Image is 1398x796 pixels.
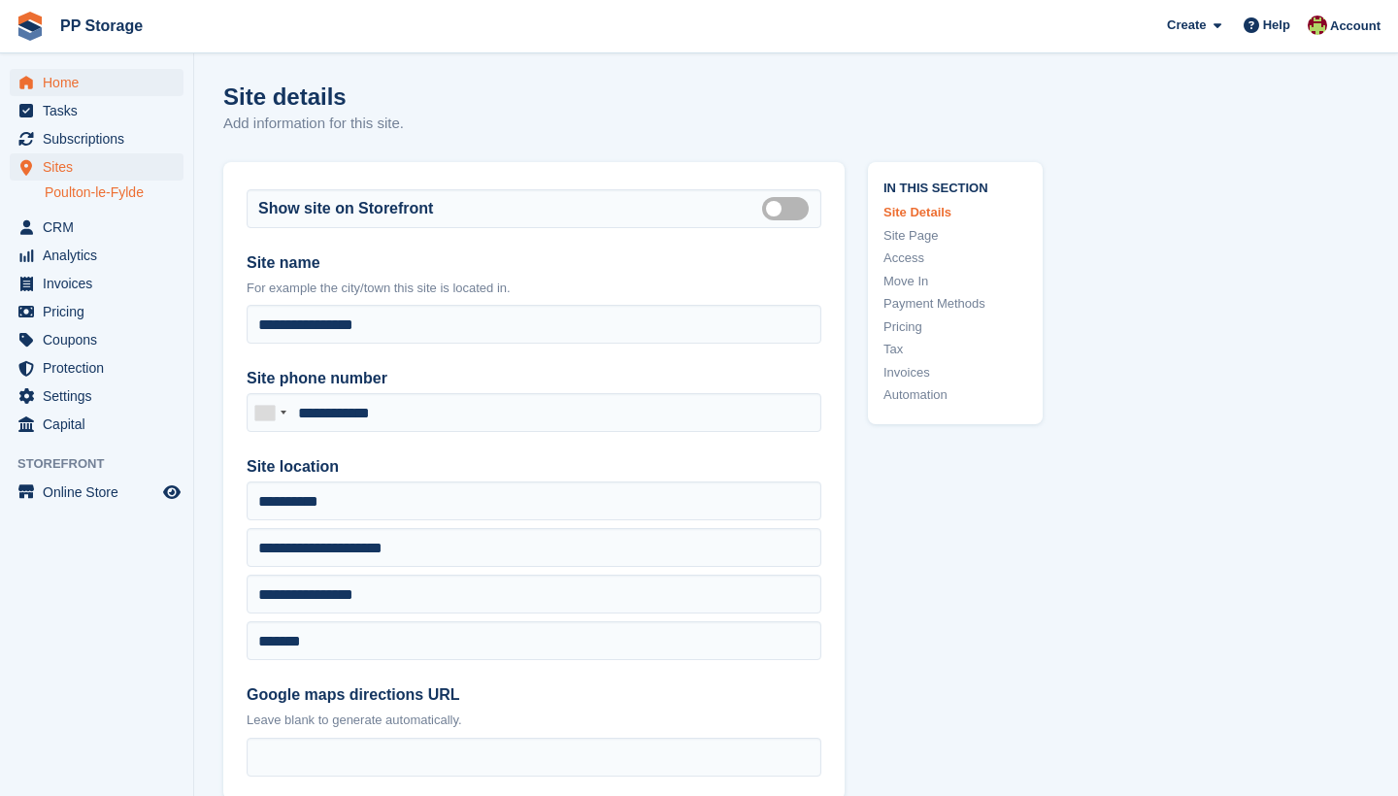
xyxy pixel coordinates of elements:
[247,683,821,707] label: Google maps directions URL
[43,125,159,152] span: Subscriptions
[10,242,183,269] a: menu
[43,411,159,438] span: Capital
[10,354,183,381] a: menu
[883,226,1027,246] a: Site Page
[16,12,45,41] img: stora-icon-8386f47178a22dfd0bd8f6a31ec36ba5ce8667c1dd55bd0f319d3a0aa187defe.svg
[43,69,159,96] span: Home
[43,214,159,241] span: CRM
[43,479,159,506] span: Online Store
[43,354,159,381] span: Protection
[223,113,404,135] p: Add information for this site.
[247,279,821,298] p: For example the city/town this site is located in.
[883,249,1027,268] a: Access
[247,711,821,730] p: Leave blank to generate automatically.
[43,97,159,124] span: Tasks
[883,317,1027,337] a: Pricing
[883,294,1027,314] a: Payment Methods
[247,367,821,390] label: Site phone number
[10,153,183,181] a: menu
[883,178,1027,196] span: In this section
[43,298,159,325] span: Pricing
[223,83,404,110] h1: Site details
[762,207,816,210] label: Is public
[43,326,159,353] span: Coupons
[17,454,193,474] span: Storefront
[258,197,433,220] label: Show site on Storefront
[247,455,821,479] label: Site location
[1308,16,1327,35] img: Max Allen
[10,69,183,96] a: menu
[45,183,183,202] a: Poulton-le-Fylde
[160,481,183,504] a: Preview store
[10,479,183,506] a: menu
[10,411,183,438] a: menu
[883,272,1027,291] a: Move In
[43,242,159,269] span: Analytics
[1263,16,1290,35] span: Help
[43,153,159,181] span: Sites
[52,10,150,42] a: PP Storage
[883,363,1027,382] a: Invoices
[10,125,183,152] a: menu
[10,382,183,410] a: menu
[883,385,1027,405] a: Automation
[10,270,183,297] a: menu
[883,203,1027,222] a: Site Details
[10,298,183,325] a: menu
[43,270,159,297] span: Invoices
[10,214,183,241] a: menu
[10,326,183,353] a: menu
[1167,16,1206,35] span: Create
[43,382,159,410] span: Settings
[1330,17,1381,36] span: Account
[247,251,821,275] label: Site name
[10,97,183,124] a: menu
[883,340,1027,359] a: Tax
